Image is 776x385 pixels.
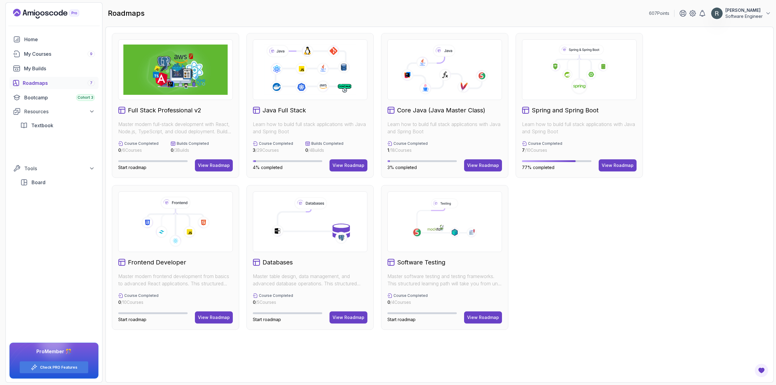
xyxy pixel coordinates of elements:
iframe: chat widget [751,361,770,379]
p: / 4 Builds [305,147,343,153]
button: View Roadmap [464,311,502,324]
h2: Full Stack Professional v2 [128,106,201,115]
button: View Roadmap [329,311,367,324]
div: Tools [24,165,95,172]
div: Bootcamp [24,94,95,101]
span: 0 [253,300,256,305]
span: 0 [305,148,308,153]
p: Course Completed [124,141,159,146]
p: Course Completed [259,293,293,298]
button: Resources [9,106,99,117]
p: Learn how to build full stack applications with Java and Spring Boot [387,121,502,135]
div: My Builds [24,65,95,72]
div: View Roadmap [333,162,364,168]
span: 7 [90,81,92,85]
span: Start roadmap [118,165,146,170]
div: View Roadmap [467,162,499,168]
span: Textbook [31,122,53,129]
span: 1 [387,148,389,153]
span: Cohort 3 [78,95,93,100]
button: Check PRO Features [19,361,89,373]
p: / 18 Courses [387,147,428,153]
a: home [9,33,99,45]
div: View Roadmap [198,162,230,168]
span: 0 [387,300,390,305]
p: / 10 Courses [118,299,159,305]
span: Start roadmap [387,317,416,322]
p: Course Completed [259,141,293,146]
p: Builds Completed [311,141,343,146]
p: / 4 Courses [387,299,428,305]
p: Learn how to build full stack applications with Java and Spring Boot [253,121,367,135]
span: Board [32,179,45,186]
div: View Roadmap [602,162,634,168]
p: Course Completed [393,141,428,146]
span: 4% completed [253,165,283,170]
span: Start roadmap [118,317,146,322]
p: / 5 Courses [253,299,293,305]
div: My Courses [24,50,95,58]
h2: Spring and Spring Boot [532,106,599,115]
a: courses [9,48,99,60]
a: bootcamp [9,91,99,104]
div: Resources [24,108,95,115]
div: Home [24,36,95,43]
div: View Roadmap [333,314,364,320]
span: Start roadmap [253,317,281,322]
p: / 3 Builds [171,147,209,153]
p: Master table design, data management, and advanced database operations. This structured learning ... [253,273,367,287]
span: 7 [522,148,525,153]
span: 3% completed [387,165,417,170]
span: 0 [118,148,121,153]
img: user profile image [711,8,723,19]
div: View Roadmap [198,314,230,320]
a: Landing page [13,9,93,18]
p: / 29 Courses [253,147,293,153]
button: View Roadmap [329,159,367,171]
div: Roadmaps [23,79,95,87]
h2: Databases [263,258,293,267]
img: Full Stack Professional v2 [123,45,228,95]
p: Learn how to build full stack applications with Java and Spring Boot [522,121,637,135]
div: View Roadmap [467,314,499,320]
p: Course Completed [124,293,159,298]
p: / 6 Courses [118,147,159,153]
button: View Roadmap [195,159,233,171]
a: textbook [17,119,99,131]
h2: Frontend Developer [128,258,186,267]
p: Course Completed [393,293,428,298]
span: 77% completed [522,165,554,170]
p: Software Engineer [725,13,763,19]
p: Builds Completed [177,141,209,146]
p: 607 Points [649,10,669,16]
a: roadmaps [9,77,99,89]
p: Master software testing and testing frameworks. This structured learning path will take you from ... [387,273,502,287]
button: View Roadmap [195,311,233,324]
h2: Software Testing [397,258,445,267]
h2: roadmaps [108,8,145,18]
p: [PERSON_NAME] [725,7,763,13]
button: View Roadmap [599,159,637,171]
span: 0 [171,148,173,153]
p: Course Completed [528,141,562,146]
span: 9 [90,51,92,56]
button: Tools [9,163,99,174]
h2: Core Java (Java Master Class) [397,106,485,115]
p: Master modern frontend development from basics to advanced React applications. This structured le... [118,273,233,287]
span: 0 [118,300,121,305]
button: user profile image[PERSON_NAME]Software Engineer [711,7,771,19]
a: board [17,176,99,188]
iframe: chat widget [661,232,770,358]
h2: Java Full Stack [263,106,306,115]
button: View Roadmap [464,159,502,171]
span: 3 [253,148,256,153]
p: Master modern full-stack development with React, Node.js, TypeScript, and cloud deployment. Build... [118,121,233,135]
a: Check PRO Features [40,365,77,370]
